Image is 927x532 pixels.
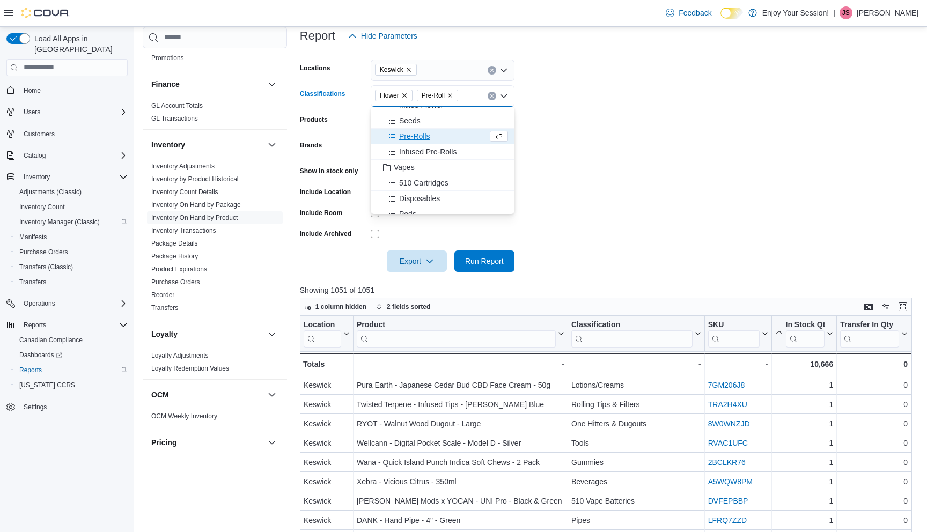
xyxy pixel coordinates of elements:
[775,514,833,527] div: 1
[447,92,453,99] button: Remove Pre-Roll from selection in this group
[571,494,701,507] div: 510 Vape Batteries
[2,399,132,415] button: Settings
[840,475,908,488] div: 0
[2,317,132,332] button: Reports
[19,401,51,413] a: Settings
[304,456,350,469] div: Keswick
[357,514,564,527] div: DANK - Hand Pipe - 4" - Green
[151,79,263,90] button: Finance
[571,437,701,449] div: Tools
[708,358,768,371] div: -
[708,516,747,524] a: LFRQ7ZZD
[304,320,350,347] button: Location
[371,144,514,160] button: Infused Pre-Rolls
[151,437,176,448] h3: Pricing
[775,475,833,488] div: 1
[300,141,322,150] label: Brands
[30,33,128,55] span: Load All Apps in [GEOGRAPHIC_DATA]
[19,84,128,97] span: Home
[15,186,86,198] a: Adjustments (Classic)
[15,334,128,346] span: Canadian Compliance
[143,160,287,319] div: Inventory
[24,173,50,181] span: Inventory
[840,514,908,527] div: 0
[19,218,100,226] span: Inventory Manager (Classic)
[775,437,833,449] div: 1
[571,320,693,347] div: Classification
[708,439,748,447] a: RVAC1UFC
[143,410,287,427] div: OCM
[775,494,833,507] div: 1
[300,64,330,72] label: Locations
[266,388,278,401] button: OCM
[19,171,128,183] span: Inventory
[151,291,174,299] a: Reorder
[300,188,351,196] label: Include Location
[19,203,65,211] span: Inventory Count
[315,302,366,311] span: 1 column hidden
[720,8,743,19] input: Dark Mode
[11,332,132,348] button: Canadian Compliance
[708,497,748,505] a: DVFEPBBP
[151,239,198,248] span: Package Details
[151,188,218,196] a: Inventory Count Details
[372,300,435,313] button: 2 fields sorted
[151,227,216,234] a: Inventory Transactions
[151,214,238,221] a: Inventory On Hand by Product
[571,358,701,371] div: -
[11,230,132,245] button: Manifests
[300,90,345,98] label: Classifications
[24,86,41,95] span: Home
[151,201,241,209] a: Inventory On Hand by Package
[15,349,67,361] a: Dashboards
[151,213,238,222] span: Inventory On Hand by Product
[775,398,833,411] div: 1
[304,417,350,430] div: Keswick
[151,437,263,448] button: Pricing
[151,304,178,312] a: Transfers
[399,146,457,157] span: Infused Pre-Rolls
[371,175,514,191] button: 510 Cartridges
[19,127,128,141] span: Customers
[571,456,701,469] div: Gummies
[266,78,278,91] button: Finance
[19,248,68,256] span: Purchase Orders
[151,102,203,109] a: GL Account Totals
[151,240,198,247] a: Package Details
[151,252,198,261] span: Package History
[151,79,180,90] h3: Finance
[15,276,50,289] a: Transfers
[571,320,701,347] button: Classification
[19,351,62,359] span: Dashboards
[24,299,55,308] span: Operations
[840,6,852,19] div: Jason Simick
[393,250,440,272] span: Export
[399,193,440,204] span: Disposables
[19,149,128,162] span: Catalog
[24,403,47,411] span: Settings
[266,436,278,449] button: Pricing
[571,379,701,391] div: Lotions/Creams
[19,263,73,271] span: Transfers (Classic)
[19,233,47,241] span: Manifests
[266,328,278,341] button: Loyalty
[151,278,200,286] a: Purchase Orders
[857,6,918,19] p: [PERSON_NAME]
[151,412,217,420] a: OCM Weekly Inventory
[371,191,514,206] button: Disposables
[679,8,711,18] span: Feedback
[840,379,908,391] div: 0
[840,437,908,449] div: 0
[399,209,416,219] span: Pods
[304,514,350,527] div: Keswick
[357,320,564,347] button: Product
[19,84,45,97] a: Home
[399,131,430,142] span: Pre-Rolls
[357,494,564,507] div: [PERSON_NAME] Mods x YOCAN - UNI Pro - Black & Green
[19,319,128,331] span: Reports
[300,230,351,238] label: Include Archived
[357,437,564,449] div: Wellcann - Digital Pocket Scale - Model D - Silver
[151,389,263,400] button: OCM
